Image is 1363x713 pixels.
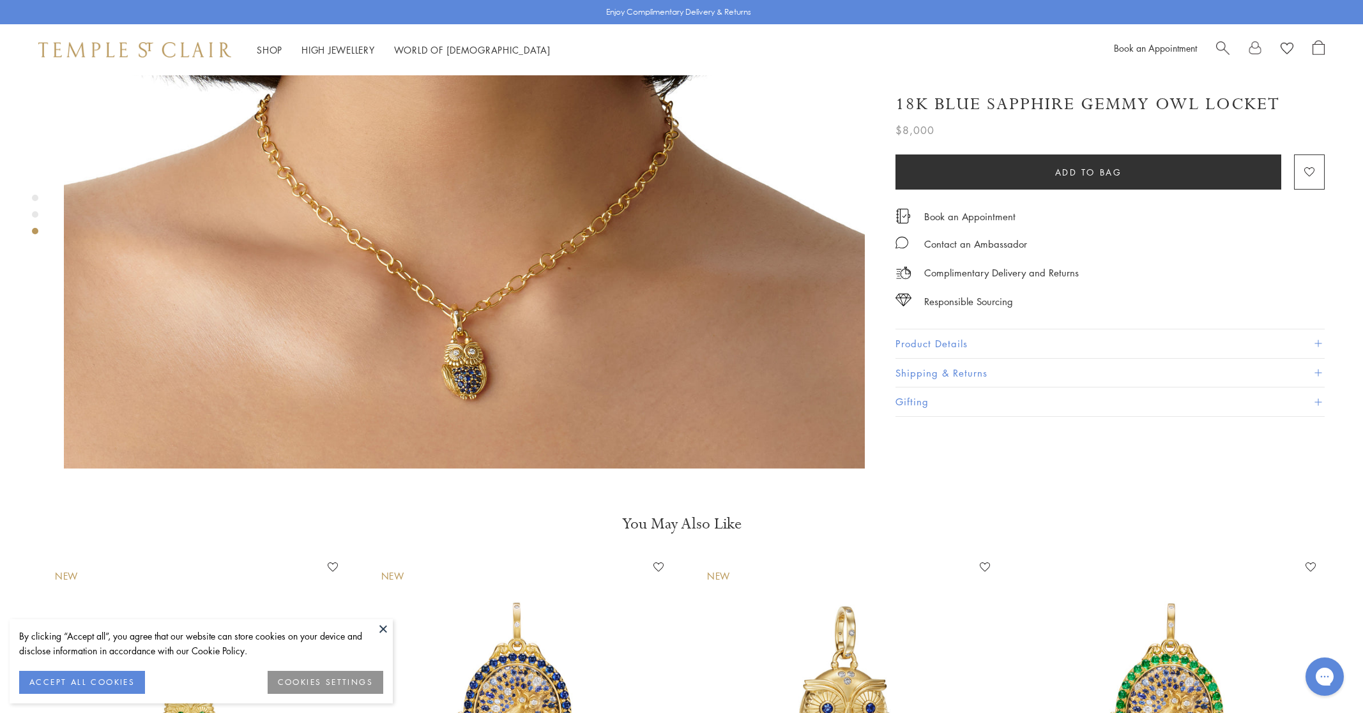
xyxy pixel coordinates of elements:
[606,6,751,19] p: Enjoy Complimentary Delivery & Returns
[32,191,38,244] div: Product gallery navigation
[257,43,282,56] a: ShopShop
[707,569,730,583] div: New
[394,43,551,56] a: World of [DEMOGRAPHIC_DATA]World of [DEMOGRAPHIC_DATA]
[895,387,1325,416] button: Gifting
[895,329,1325,358] button: Product Details
[1313,40,1325,59] a: Open Shopping Bag
[1216,40,1230,59] a: Search
[895,265,911,281] img: icon_delivery.svg
[301,43,375,56] a: High JewelleryHigh Jewellery
[895,209,911,223] img: icon_appointment.svg
[38,42,231,57] img: Temple St. Clair
[924,294,1013,310] div: Responsible Sourcing
[1281,40,1293,59] a: View Wishlist
[895,236,908,249] img: MessageIcon-01_2.svg
[924,236,1027,252] div: Contact an Ambassador
[51,514,1312,534] h3: You May Also Like
[268,671,383,694] button: COOKIES SETTINGS
[381,569,404,583] div: New
[924,265,1079,281] p: Complimentary Delivery and Returns
[1055,165,1122,179] span: Add to bag
[19,671,145,694] button: ACCEPT ALL COOKIES
[895,122,934,139] span: $8,000
[895,294,911,306] img: icon_sourcing.svg
[55,569,78,583] div: New
[895,93,1280,116] h1: 18K Blue Sapphire Gemmy Owl Locket
[895,154,1281,190] button: Add to bag
[19,629,383,658] div: By clicking “Accept all”, you agree that our website can store cookies on your device and disclos...
[257,42,551,58] nav: Main navigation
[895,359,1325,387] button: Shipping & Returns
[924,209,1016,223] a: Book an Appointment
[1299,653,1350,700] iframe: Gorgias live chat messenger
[1114,41,1197,54] a: Book an Appointment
